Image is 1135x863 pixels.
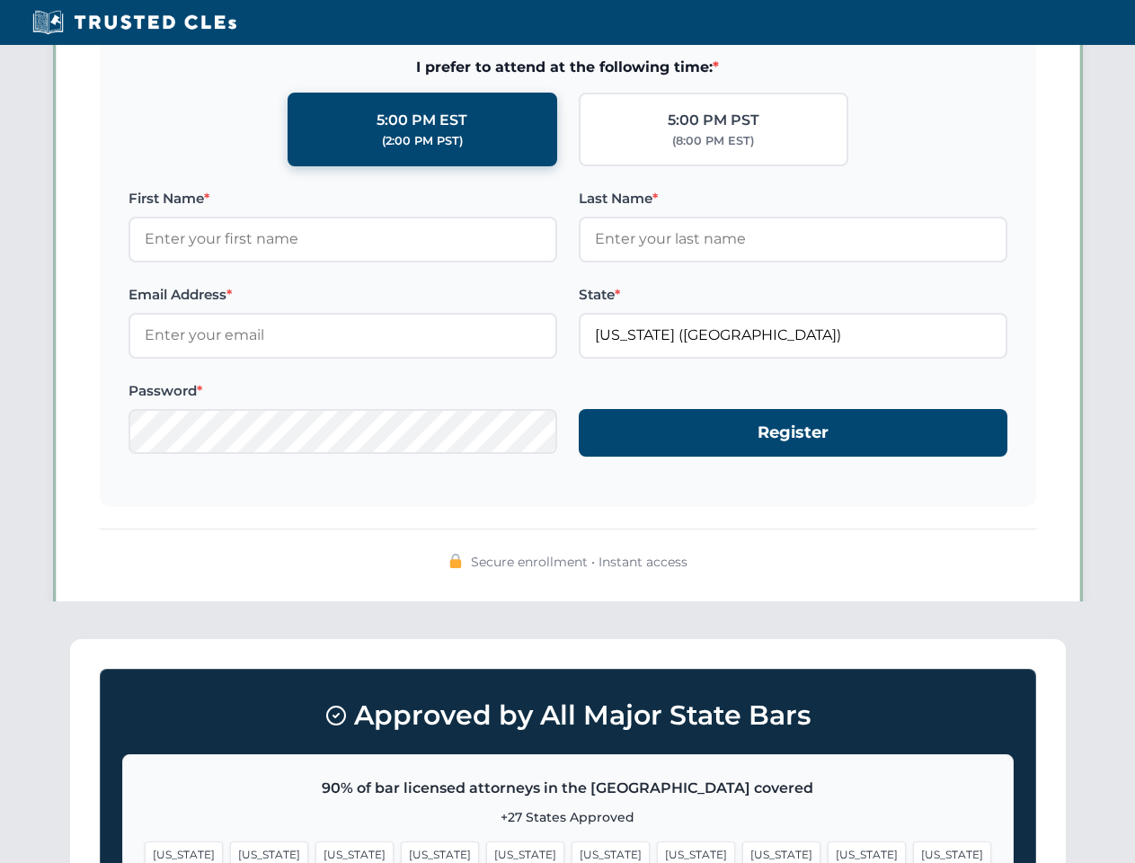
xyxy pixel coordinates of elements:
[145,777,991,800] p: 90% of bar licensed attorneys in the [GEOGRAPHIC_DATA] covered
[129,188,557,209] label: First Name
[27,9,242,36] img: Trusted CLEs
[579,284,1007,306] label: State
[129,284,557,306] label: Email Address
[448,554,463,568] img: 🔒
[471,552,687,572] span: Secure enrollment • Instant access
[579,188,1007,209] label: Last Name
[145,807,991,827] p: +27 States Approved
[579,217,1007,262] input: Enter your last name
[382,132,463,150] div: (2:00 PM PST)
[129,313,557,358] input: Enter your email
[579,313,1007,358] input: Florida (FL)
[579,409,1007,457] button: Register
[672,132,754,150] div: (8:00 PM EST)
[122,691,1014,740] h3: Approved by All Major State Bars
[129,56,1007,79] span: I prefer to attend at the following time:
[668,109,759,132] div: 5:00 PM PST
[129,217,557,262] input: Enter your first name
[377,109,467,132] div: 5:00 PM EST
[129,380,557,402] label: Password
